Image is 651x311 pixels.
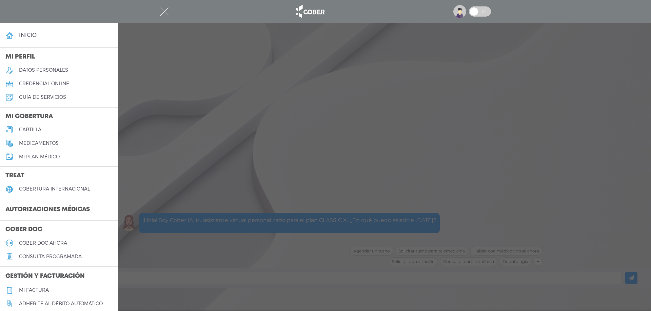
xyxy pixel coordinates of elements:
h5: cartilla [19,127,41,133]
h5: credencial online [19,81,69,87]
h5: Mi factura [19,287,49,293]
h5: datos personales [19,67,68,73]
h5: Mi plan médico [19,154,60,160]
h5: Adherite al débito automático [19,301,103,307]
img: profile-placeholder.svg [453,5,466,18]
h5: consulta programada [19,254,82,260]
img: Cober_menu-close-white.svg [160,7,169,16]
img: logo_cober_home-white.png [292,3,328,20]
h4: inicio [19,32,37,38]
h5: Cober doc ahora [19,240,67,246]
h5: guía de servicios [19,94,66,100]
h5: cobertura internacional [19,186,90,192]
h5: medicamentos [19,140,59,146]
